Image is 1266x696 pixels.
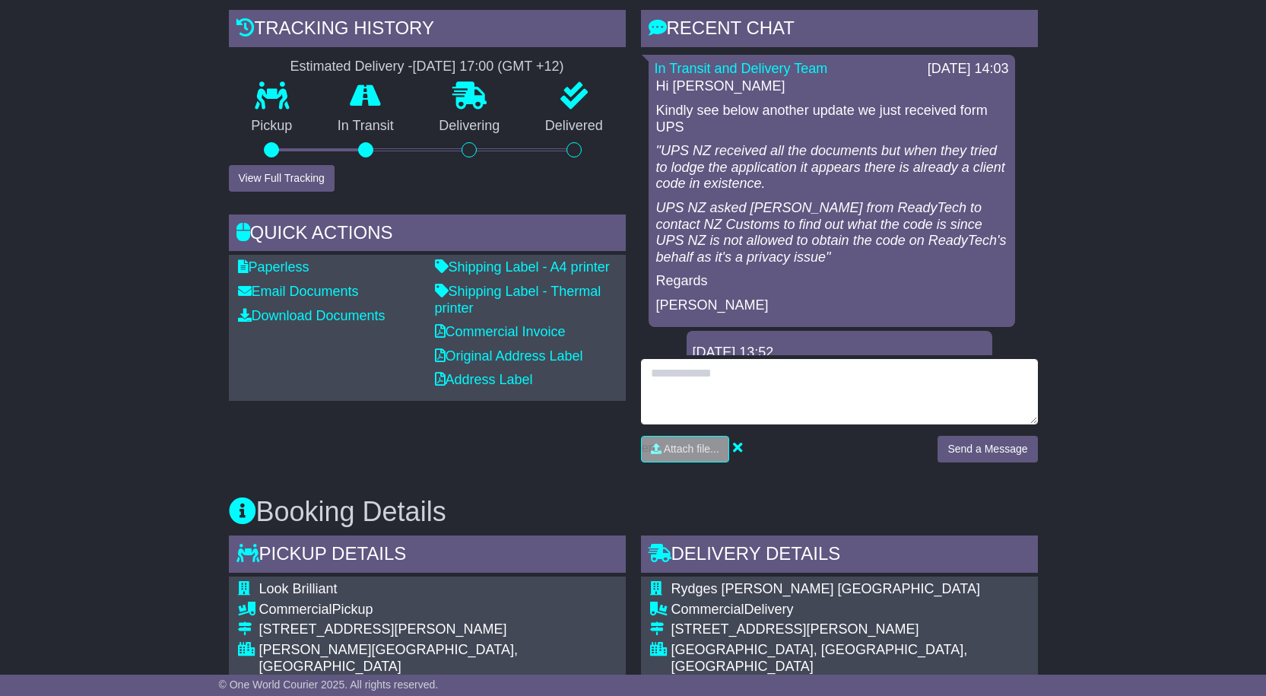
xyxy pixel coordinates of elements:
[671,581,980,596] span: Rydges [PERSON_NAME] [GEOGRAPHIC_DATA]
[656,103,1007,135] p: Kindly see below another update we just received form UPS
[259,642,617,675] div: [PERSON_NAME][GEOGRAPHIC_DATA], [GEOGRAPHIC_DATA]
[693,345,986,361] div: [DATE] 13:52
[435,259,610,275] a: Shipping Label - A4 printer
[656,78,1007,95] p: Hi [PERSON_NAME]
[656,200,1007,265] em: UPS NZ asked [PERSON_NAME] from ReadyTech to contact NZ Customs to find out what the code is sinc...
[671,642,1029,675] div: [GEOGRAPHIC_DATA], [GEOGRAPHIC_DATA], [GEOGRAPHIC_DATA]
[671,602,744,617] span: Commercial
[435,324,566,339] a: Commercial Invoice
[315,118,417,135] p: In Transit
[259,621,617,638] div: [STREET_ADDRESS][PERSON_NAME]
[656,143,1005,191] em: "UPS NZ received all the documents but when they tried to lodge the application it appears there ...
[522,118,626,135] p: Delivered
[435,284,601,316] a: Shipping Label - Thermal printer
[229,215,626,256] div: Quick Actions
[671,621,1029,638] div: [STREET_ADDRESS][PERSON_NAME]
[671,602,1029,618] div: Delivery
[229,118,316,135] p: Pickup
[435,372,533,387] a: Address Label
[259,602,332,617] span: Commercial
[656,297,1007,314] p: [PERSON_NAME]
[928,61,1009,78] div: [DATE] 14:03
[238,308,386,323] a: Download Documents
[229,536,626,577] div: Pickup Details
[641,10,1038,51] div: RECENT CHAT
[219,679,439,691] span: © One World Courier 2025. All rights reserved.
[229,59,626,75] div: Estimated Delivery -
[229,497,1038,527] h3: Booking Details
[413,59,564,75] div: [DATE] 17:00 (GMT +12)
[641,536,1038,577] div: Delivery Details
[938,436,1037,462] button: Send a Message
[656,273,1007,290] p: Regards
[229,10,626,51] div: Tracking history
[417,118,523,135] p: Delivering
[238,284,359,299] a: Email Documents
[259,581,338,596] span: Look Brilliant
[238,259,309,275] a: Paperless
[655,61,828,76] a: In Transit and Delivery Team
[229,165,335,192] button: View Full Tracking
[259,602,617,618] div: Pickup
[435,348,583,364] a: Original Address Label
